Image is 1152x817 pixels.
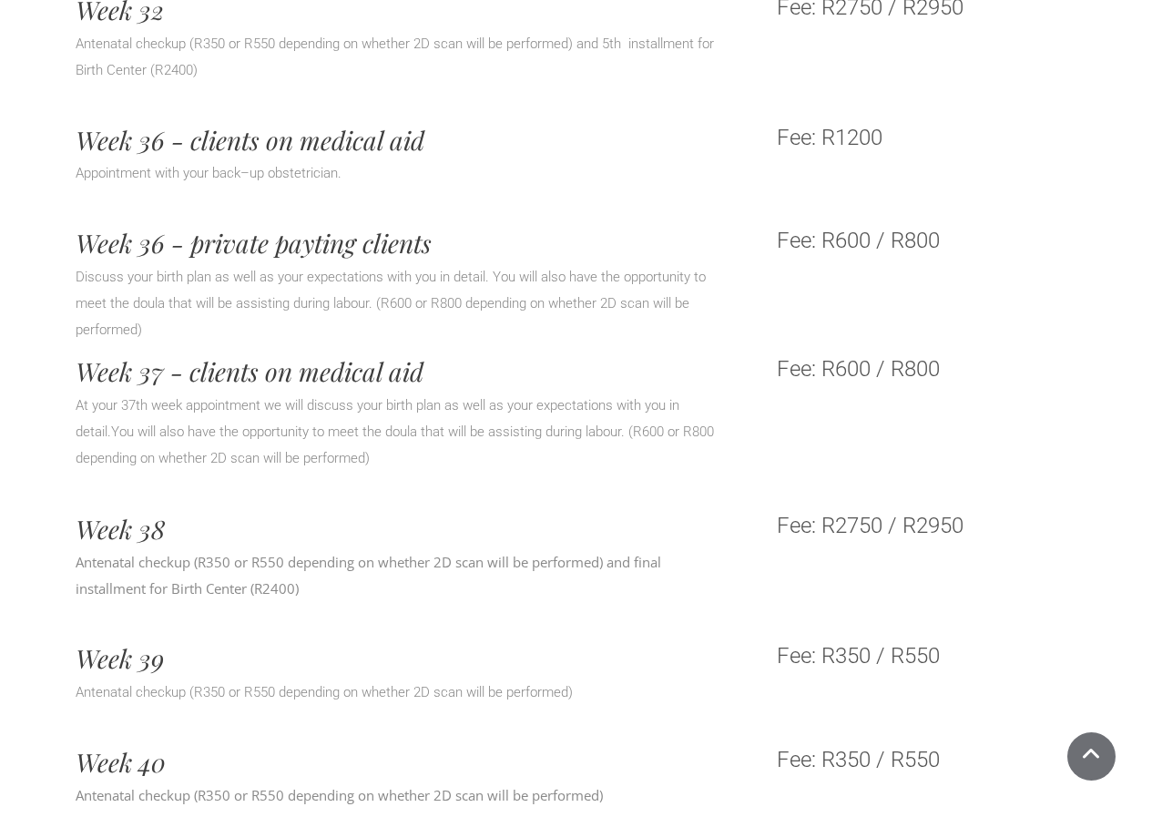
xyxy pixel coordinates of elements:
[777,228,940,253] span: Fee: R600 / R800
[76,223,727,264] h3: Week 36 - private payting clients
[1067,732,1116,781] a: Scroll To Top
[76,684,573,700] span: Antenatal checkup (R350 or R550 depending on whether 2D scan will be performed)
[777,125,882,150] span: Fee: R1200
[76,786,603,804] span: Antenatal checkup (R350 or R550 depending on whether 2D scan will be performed)
[76,397,679,440] span: At your 37th week appointment we will discuss your birth plan as well as your expectations with y...
[76,120,727,161] h3: Week 36 - clients on medical aid
[76,36,714,78] span: Antenatal checkup (R350 or R550 depending on whether 2D scan will be performed) and 5th installme...
[76,638,727,679] h3: Week 39
[76,269,706,338] span: Discuss your birth plan as well as your expectations with you in detail. You will also have the o...
[76,352,727,393] h3: Week 37 - clients on medical aid
[76,424,714,466] span: You will also have the opportunity to meet the doula that will be assisting during labour. (R600 ...
[777,513,963,538] span: Fee: R2750 / R2950
[76,745,166,779] span: Week 40
[76,512,165,546] span: Week 38
[76,553,661,597] span: Antenatal checkup (R350 or R550 depending on whether 2D scan will be performed) and final install...
[777,643,940,669] span: Fee: R350 / R550
[777,747,940,772] span: Fee: R350 / R550
[777,356,940,382] span: Fee: R600 / R800
[76,165,342,181] span: Appointment with your back–up obstetrician.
